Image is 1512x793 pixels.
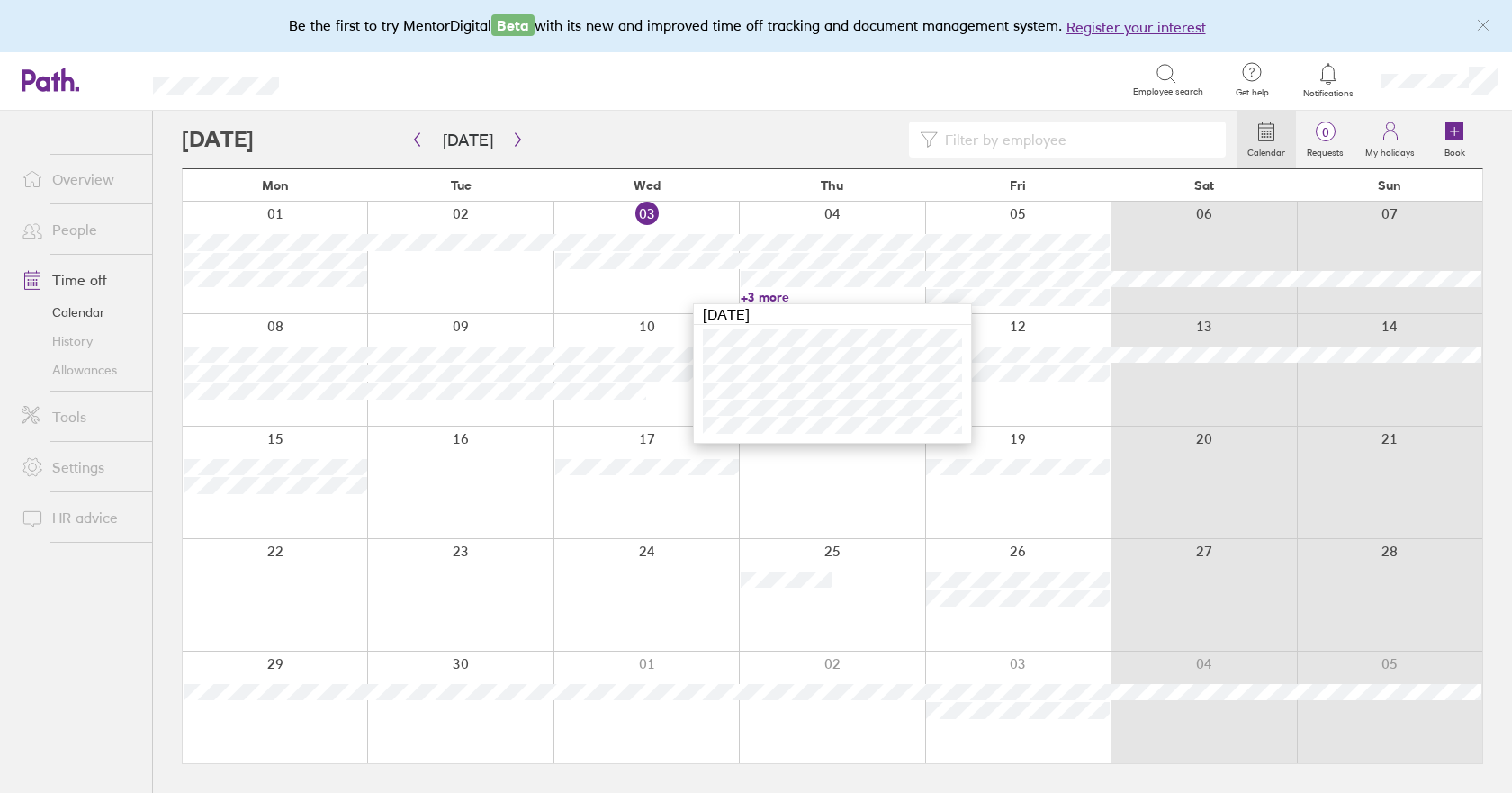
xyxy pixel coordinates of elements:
button: Register your interest [1066,16,1206,38]
a: Settings [7,449,152,485]
label: Calendar [1237,142,1296,158]
a: Overview [7,161,152,197]
a: My holidays [1354,111,1426,168]
label: Book [1434,142,1476,158]
div: [DATE] [694,304,971,325]
a: Tools [7,399,152,435]
a: Calendar [1237,111,1296,168]
a: 0Requests [1296,111,1354,168]
label: Requests [1296,142,1354,158]
span: 0 [1296,125,1354,140]
a: Time off [7,262,152,298]
label: My holidays [1354,142,1426,158]
span: Wed [634,178,661,193]
span: Sun [1378,178,1401,193]
input: Filter by employee [938,122,1215,157]
a: Notifications [1300,61,1358,99]
span: Employee search [1133,86,1203,97]
a: History [7,327,152,356]
div: Search [328,71,373,87]
span: Notifications [1300,88,1358,99]
div: Be the first to try MentorDigital with its new and improved time off tracking and document manage... [289,14,1224,38]
span: Fri [1010,178,1026,193]
a: +3 more [741,289,924,305]
a: Calendar [7,298,152,327]
span: Get help [1223,87,1282,98]
a: HR advice [7,500,152,536]
span: Sat [1194,178,1214,193]
span: Thu [821,178,843,193]
button: [DATE] [428,125,508,155]
span: Beta [491,14,535,36]
span: Mon [262,178,289,193]
a: People [7,212,152,248]
a: Book [1426,111,1483,168]
a: Allowances [7,356,152,384]
span: Tue [451,178,472,193]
